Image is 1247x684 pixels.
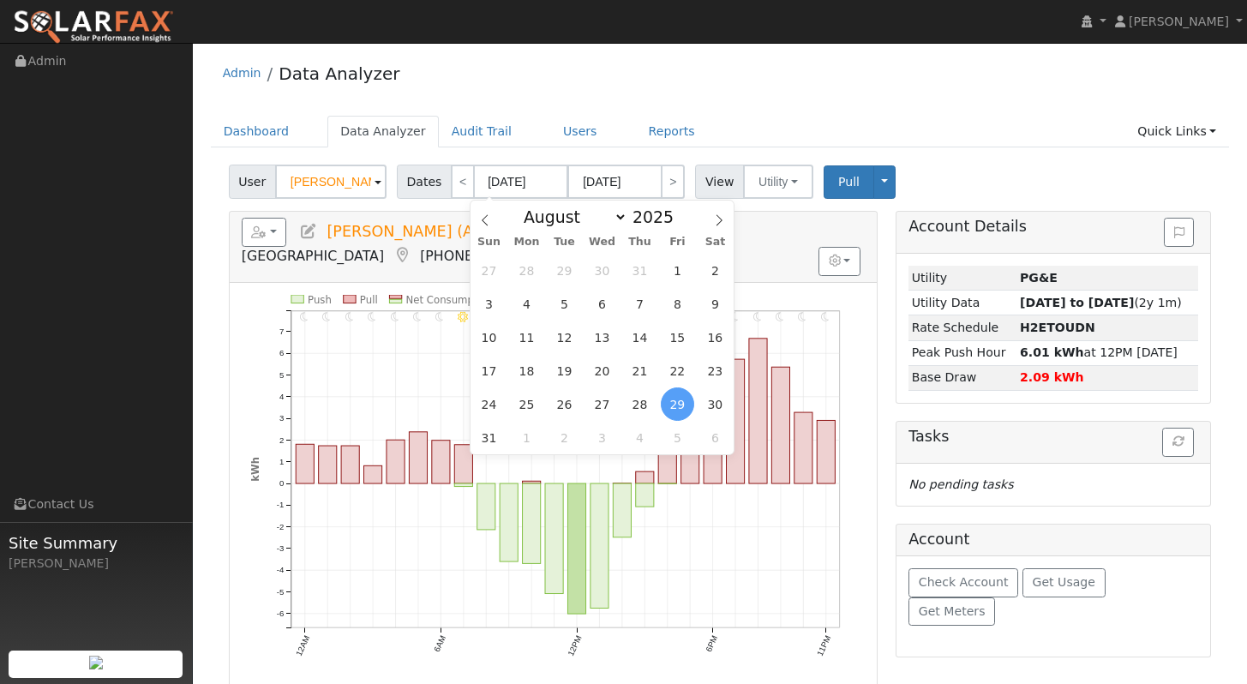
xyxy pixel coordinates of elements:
[908,365,1016,390] td: Base Draw
[908,315,1016,340] td: Rate Schedule
[523,481,541,483] rect: onclick=""
[585,354,619,387] span: August 20, 2025
[1124,116,1229,147] a: Quick Links
[279,348,284,357] text: 6
[730,312,738,322] i: 7PM - Clear
[413,312,421,322] i: 5AM - Clear
[345,312,353,322] i: 2AM - Clear
[821,312,829,322] i: 11PM - Clear
[279,435,284,444] text: 2
[658,441,676,483] rect: onclick=""
[548,354,581,387] span: August 19, 2025
[279,413,284,423] text: 3
[300,312,308,322] i: 12AM - Clear
[636,471,654,483] rect: onclick=""
[548,254,581,287] span: July 29, 2025
[591,483,609,609] rect: onclick=""
[294,634,312,657] text: 12AM
[1164,218,1194,247] button: Issue History
[1129,15,1229,28] span: [PERSON_NAME]
[387,440,405,483] rect: onclick=""
[584,237,621,248] span: Wed
[1020,370,1084,384] strong: 2.09 kWh
[613,483,631,537] rect: onclick=""
[1020,296,1134,309] strong: [DATE] to [DATE]
[249,457,261,482] text: kWh
[550,116,610,147] a: Users
[696,237,734,248] span: Sat
[908,218,1198,236] h5: Account Details
[623,254,656,287] span: July 31, 2025
[472,287,506,321] span: August 3, 2025
[472,387,506,421] span: August 24, 2025
[390,312,398,322] i: 4AM - Clear
[279,327,284,336] text: 7
[523,483,541,563] rect: onclick=""
[454,445,472,483] rect: onclick=""
[472,421,506,454] span: August 31, 2025
[1020,345,1084,359] strong: 6.01 kWh
[698,254,732,287] span: August 2, 2025
[510,421,543,454] span: September 1, 2025
[327,223,531,240] span: [PERSON_NAME] (ADD-ON)
[277,609,285,618] text: -6
[318,446,336,483] rect: onclick=""
[794,412,812,483] rect: onclick=""
[454,483,472,487] rect: onclick=""
[698,287,732,321] span: August 9, 2025
[368,312,375,322] i: 3AM - Clear
[815,634,833,657] text: 11PM
[451,165,475,199] a: <
[277,500,285,509] text: -1
[1033,575,1095,589] span: Get Usage
[393,247,411,264] a: Map
[838,175,860,189] span: Pull
[1020,296,1182,309] span: (2y 1m)
[658,237,696,248] span: Fri
[510,254,543,287] span: July 28, 2025
[1020,271,1058,285] strong: ID: 17212885, authorized: 08/22/25
[500,483,518,561] rect: onclick=""
[508,237,546,248] span: Mon
[279,478,284,488] text: 0
[919,575,1009,589] span: Check Account
[698,421,732,454] span: September 6, 2025
[743,165,813,199] button: Utility
[229,165,276,199] span: User
[308,293,332,305] text: Push
[698,321,732,354] span: August 16, 2025
[548,387,581,421] span: August 26, 2025
[296,444,314,483] rect: onclick=""
[279,392,285,401] text: 4
[13,9,174,45] img: SolarFax
[661,321,694,354] span: August 15, 2025
[458,312,468,322] i: 7AM - Clear
[279,63,399,84] a: Data Analyzer
[545,483,563,594] rect: onclick=""
[89,656,103,669] img: retrieve
[776,312,783,322] i: 9PM - Clear
[510,321,543,354] span: August 11, 2025
[299,223,318,240] a: Edit User (36008)
[919,604,986,618] span: Get Meters
[546,237,584,248] span: Tue
[908,477,1013,491] i: No pending tasks
[661,387,694,421] span: August 29, 2025
[515,207,627,227] select: Month
[360,293,378,305] text: Pull
[908,291,1016,315] td: Utility Data
[1022,568,1106,597] button: Get Usage
[661,287,694,321] span: August 8, 2025
[1020,321,1095,334] strong: D
[223,66,261,80] a: Admin
[277,587,285,597] text: -5
[405,293,543,305] text: Net Consumption 21.3 kWh
[510,287,543,321] span: August 4, 2025
[908,597,995,627] button: Get Meters
[585,421,619,454] span: September 3, 2025
[681,369,699,483] rect: onclick=""
[753,312,761,322] i: 8PM - Clear
[585,254,619,287] span: July 30, 2025
[420,248,544,264] span: [PHONE_NUMBER]
[477,483,495,530] rect: onclick=""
